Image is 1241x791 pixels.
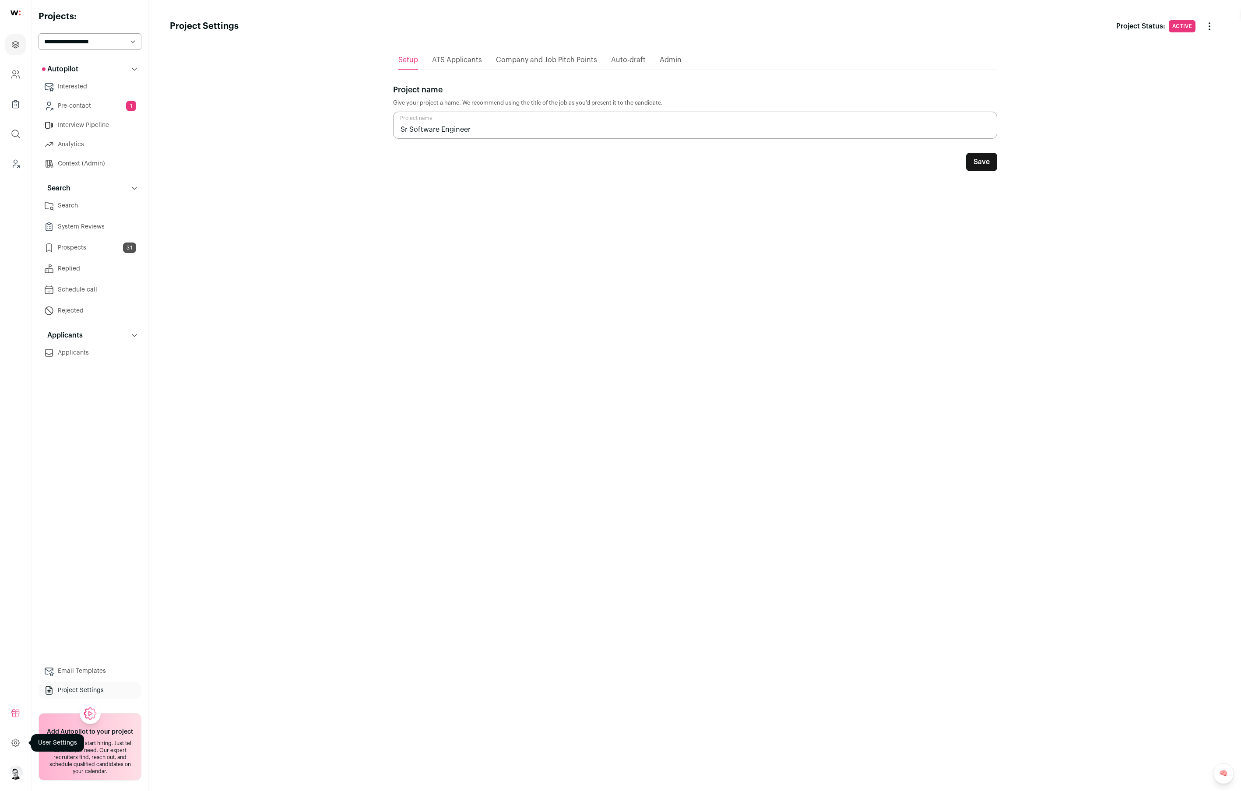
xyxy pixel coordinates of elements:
a: Auto-draft [611,51,646,69]
button: Save [966,153,997,171]
div: User Settings [31,734,84,752]
p: Project name [393,84,997,96]
a: Company Lists [5,94,26,115]
a: Schedule call [39,281,141,299]
p: Applicants [42,330,83,341]
p: Search [42,183,70,193]
span: ATS Applicants [432,56,482,63]
span: Company and Job Pitch Points [496,56,597,63]
a: Add Autopilot to your project Stop scrolling, start hiring. Just tell us what you need. Our exper... [39,713,141,780]
a: Company and ATS Settings [5,64,26,85]
a: Rejected [39,302,141,320]
h1: Project Settings [170,20,239,32]
a: Analytics [39,136,141,153]
span: Admin [660,56,682,63]
img: wellfound-shorthand-0d5821cbd27db2630d0214b213865d53afaa358527fdda9d0ea32b1df1b89c2c.svg [11,11,21,15]
input: Project name [393,112,997,139]
span: 1 [126,101,136,111]
a: System Reviews [39,218,141,236]
img: 13401752-medium_jpg [9,766,23,780]
span: Setup [398,56,418,63]
a: Context (Admin) [39,155,141,172]
a: Prospects31 [39,239,141,257]
button: Search [39,179,141,197]
h2: Projects: [39,11,141,23]
span: 31 [123,243,136,253]
a: Interview Pipeline [39,116,141,134]
a: ATS Applicants [432,51,482,69]
a: Leads (Backoffice) [5,153,26,174]
a: Replied [39,260,141,278]
a: 🧠 [1213,763,1234,784]
div: Stop scrolling, start hiring. Just tell us what you need. Our expert recruiters find, reach out, ... [44,740,136,775]
a: Applicants [39,344,141,362]
span: Auto-draft [611,56,646,63]
a: Email Templates [39,662,141,680]
p: Give your project a name. We recommend using the title of the job as you'd present it to the cand... [393,99,997,106]
a: Project Settings [39,682,141,699]
button: Autopilot [39,60,141,78]
button: Change Status [1199,16,1220,37]
p: Autopilot [42,64,78,74]
a: Search [39,197,141,214]
a: Admin [660,51,682,69]
button: Open dropdown [9,766,23,780]
span: Active [1169,20,1195,32]
p: Project Status: [1116,21,1165,32]
button: Applicants [39,327,141,344]
a: Projects [5,34,26,55]
a: Company and Job Pitch Points [496,51,597,69]
h2: Add Autopilot to your project [47,728,133,736]
a: Interested [39,78,141,95]
a: Pre-contact1 [39,97,141,115]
